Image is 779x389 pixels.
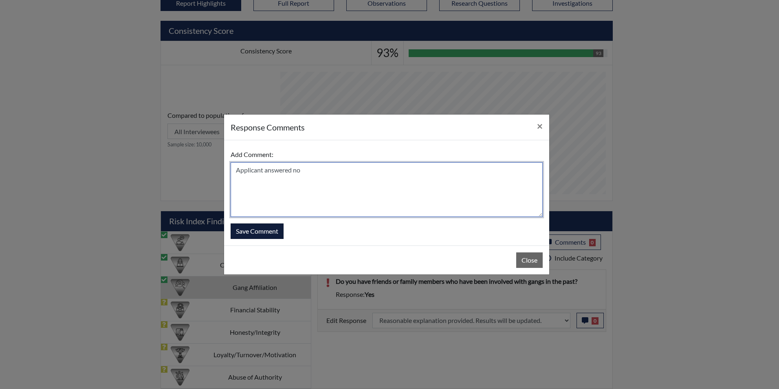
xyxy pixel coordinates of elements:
[537,120,543,132] span: ×
[231,223,284,239] button: Save Comment
[231,121,305,133] h5: response Comments
[516,252,543,268] button: Close
[231,147,273,162] label: Add Comment:
[530,115,549,137] button: Close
